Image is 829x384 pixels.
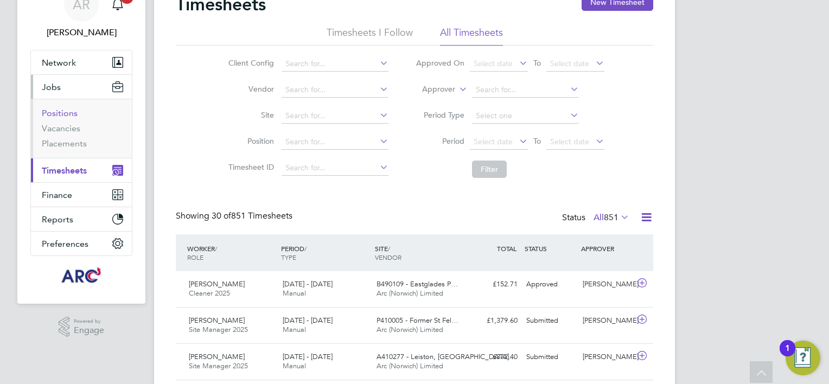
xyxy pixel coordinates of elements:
label: Site [225,110,274,120]
button: Preferences [31,232,132,255]
span: Manual [283,289,306,298]
span: 851 Timesheets [212,210,292,221]
label: Period Type [416,110,464,120]
div: [PERSON_NAME] [578,276,635,293]
button: Open Resource Center, 1 new notification [786,341,820,375]
span: Select date [474,59,513,68]
label: Period [416,136,464,146]
span: [PERSON_NAME] [189,279,245,289]
span: P410005 - Former St Fel… [377,316,458,325]
div: Showing [176,210,295,222]
span: VENDOR [375,253,401,261]
span: Arc (Norwich) Limited [377,289,443,298]
div: Jobs [31,99,132,158]
div: APPROVER [578,239,635,258]
span: Manual [283,325,306,334]
span: [DATE] - [DATE] [283,352,333,361]
div: 1 [785,348,790,362]
div: PERIOD [278,239,372,267]
span: / [388,244,390,253]
div: £372.40 [465,348,522,366]
button: Finance [31,183,132,207]
input: Search for... [282,82,388,98]
span: Preferences [42,239,88,249]
div: £152.71 [465,276,522,293]
span: Select date [474,137,513,146]
label: Approved On [416,58,464,68]
a: Powered byEngage [59,317,105,337]
div: [PERSON_NAME] [578,348,635,366]
input: Search for... [282,161,388,176]
label: All [594,212,629,223]
div: WORKER [184,239,278,267]
span: Site Manager 2025 [189,325,248,334]
a: Go to home page [30,267,132,284]
div: Submitted [522,312,578,330]
div: Approved [522,276,578,293]
input: Select one [472,108,579,124]
div: STATUS [522,239,578,258]
div: £1,379.60 [465,312,522,330]
div: [PERSON_NAME] [578,312,635,330]
span: Select date [550,59,589,68]
span: Powered by [74,317,104,326]
button: Timesheets [31,158,132,182]
div: SITE [372,239,466,267]
a: Vacancies [42,123,80,133]
button: Network [31,50,132,74]
a: Positions [42,108,78,118]
span: / [215,244,217,253]
label: Timesheet ID [225,162,274,172]
span: ROLE [187,253,203,261]
input: Search for... [282,56,388,72]
span: A410277 - Leiston, [GEOGRAPHIC_DATA]… [377,352,516,361]
span: [DATE] - [DATE] [283,316,333,325]
li: All Timesheets [440,26,503,46]
span: Reports [42,214,73,225]
label: Approver [406,84,455,95]
span: [PERSON_NAME] [189,316,245,325]
span: Arc (Norwich) Limited [377,325,443,334]
span: Abbie Ross [30,26,132,39]
span: TYPE [281,253,296,261]
span: Site Manager 2025 [189,361,248,370]
span: 851 [604,212,618,223]
span: Arc (Norwich) Limited [377,361,443,370]
li: Timesheets I Follow [327,26,413,46]
label: Position [225,136,274,146]
span: Finance [42,190,72,200]
span: TOTAL [497,244,516,253]
span: Timesheets [42,165,87,176]
label: Vendor [225,84,274,94]
span: Jobs [42,82,61,92]
span: [PERSON_NAME] [189,352,245,361]
label: Client Config [225,58,274,68]
span: [DATE] - [DATE] [283,279,333,289]
span: / [304,244,307,253]
span: 30 of [212,210,231,221]
a: Placements [42,138,87,149]
span: To [530,134,544,148]
span: Engage [74,326,104,335]
span: Manual [283,361,306,370]
button: Reports [31,207,132,231]
input: Search for... [282,108,388,124]
input: Search for... [472,82,579,98]
div: Status [562,210,632,226]
span: Network [42,57,76,68]
span: Cleaner 2025 [189,289,230,298]
input: Search for... [282,135,388,150]
span: To [530,56,544,70]
img: arcgroup-logo-retina.png [60,267,104,284]
button: Filter [472,161,507,178]
span: B490109 - Eastglades P… [377,279,458,289]
div: Submitted [522,348,578,366]
button: Jobs [31,75,132,99]
span: Select date [550,137,589,146]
